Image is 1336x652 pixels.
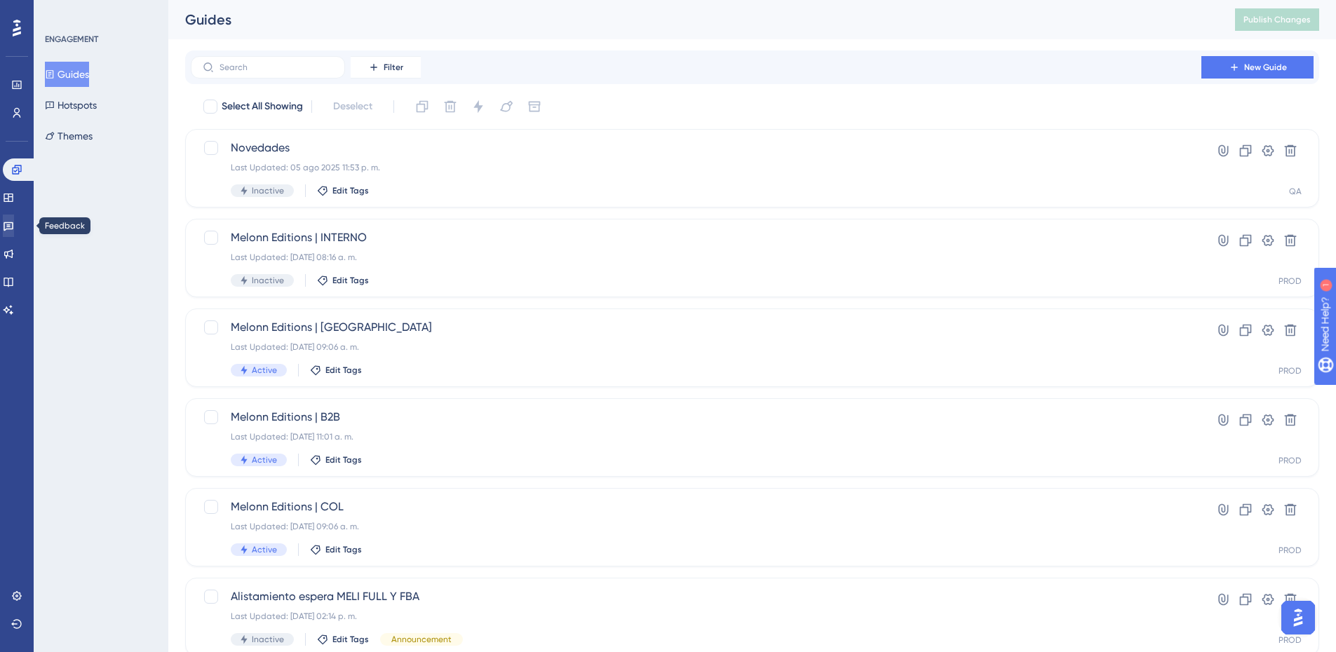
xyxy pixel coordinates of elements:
[310,544,362,555] button: Edit Tags
[45,93,97,118] button: Hotspots
[231,140,1161,156] span: Novedades
[325,544,362,555] span: Edit Tags
[1244,62,1287,73] span: New Guide
[231,229,1161,246] span: Melonn Editions | INTERNO
[332,275,369,286] span: Edit Tags
[1243,14,1311,25] span: Publish Changes
[97,7,102,18] div: 1
[231,341,1161,353] div: Last Updated: [DATE] 09:06 a. m.
[310,454,362,466] button: Edit Tags
[231,611,1161,622] div: Last Updated: [DATE] 02:14 p. m.
[231,431,1161,442] div: Last Updated: [DATE] 11:01 a. m.
[332,185,369,196] span: Edit Tags
[351,56,421,79] button: Filter
[252,185,284,196] span: Inactive
[333,98,372,115] span: Deselect
[231,498,1161,515] span: Melonn Editions | COL
[252,275,284,286] span: Inactive
[252,634,284,645] span: Inactive
[1235,8,1319,31] button: Publish Changes
[1278,545,1302,556] div: PROD
[317,185,369,196] button: Edit Tags
[1201,56,1314,79] button: New Guide
[45,34,98,45] div: ENGAGEMENT
[384,62,403,73] span: Filter
[1289,186,1302,197] div: QA
[391,634,452,645] span: Announcement
[1278,455,1302,466] div: PROD
[1278,634,1302,646] div: PROD
[231,521,1161,532] div: Last Updated: [DATE] 09:06 a. m.
[45,62,89,87] button: Guides
[252,454,277,466] span: Active
[317,634,369,645] button: Edit Tags
[252,365,277,376] span: Active
[1277,597,1319,639] iframe: UserGuiding AI Assistant Launcher
[310,365,362,376] button: Edit Tags
[185,10,1200,29] div: Guides
[332,634,369,645] span: Edit Tags
[1278,365,1302,376] div: PROD
[231,409,1161,426] span: Melonn Editions | B2B
[317,275,369,286] button: Edit Tags
[325,454,362,466] span: Edit Tags
[231,319,1161,336] span: Melonn Editions | [GEOGRAPHIC_DATA]
[33,4,88,20] span: Need Help?
[231,588,1161,605] span: Alistamiento espera MELI FULL Y FBA
[45,123,93,149] button: Themes
[231,162,1161,173] div: Last Updated: 05 ago 2025 11:53 p. m.
[220,62,333,72] input: Search
[252,544,277,555] span: Active
[320,94,385,119] button: Deselect
[1278,276,1302,287] div: PROD
[231,252,1161,263] div: Last Updated: [DATE] 08:16 a. m.
[222,98,303,115] span: Select All Showing
[325,365,362,376] span: Edit Tags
